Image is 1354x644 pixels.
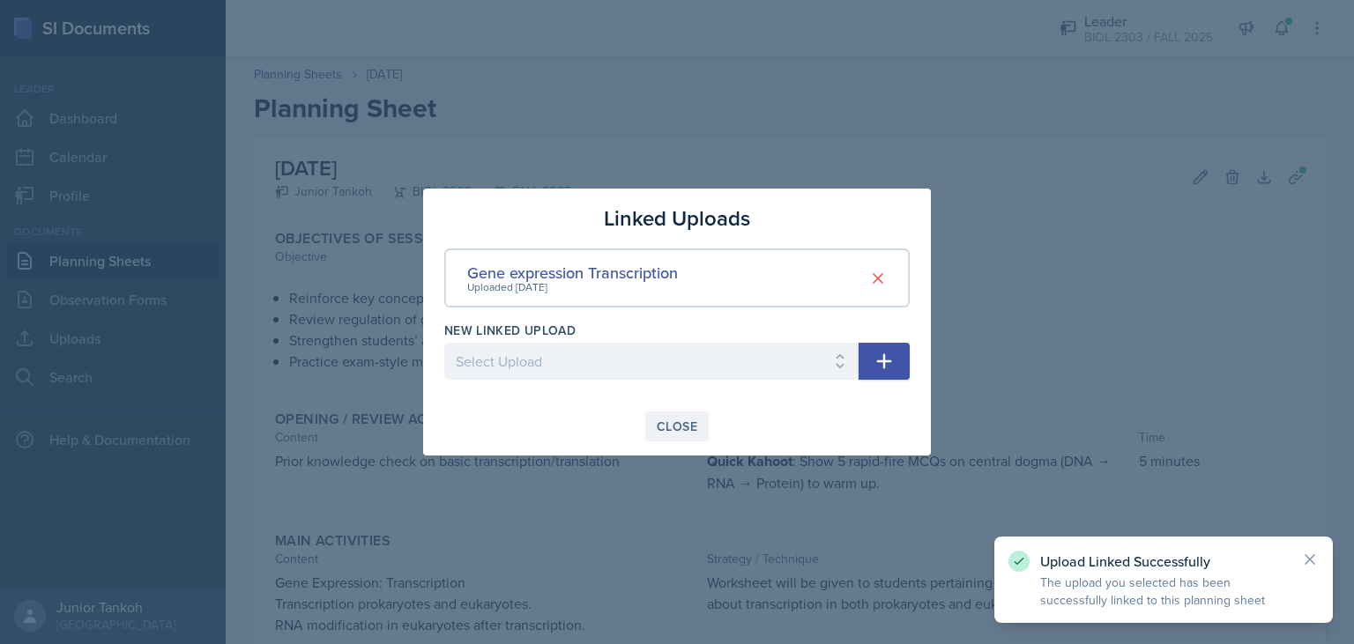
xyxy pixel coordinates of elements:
[657,419,697,433] div: Close
[645,411,709,441] button: Close
[1040,552,1287,570] p: Upload Linked Successfully
[604,203,750,234] h3: Linked Uploads
[467,279,678,295] div: Uploaded [DATE]
[467,261,678,285] div: Gene expression Transcription
[444,322,576,339] label: New Linked Upload
[1040,574,1287,609] p: The upload you selected has been successfully linked to this planning sheet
